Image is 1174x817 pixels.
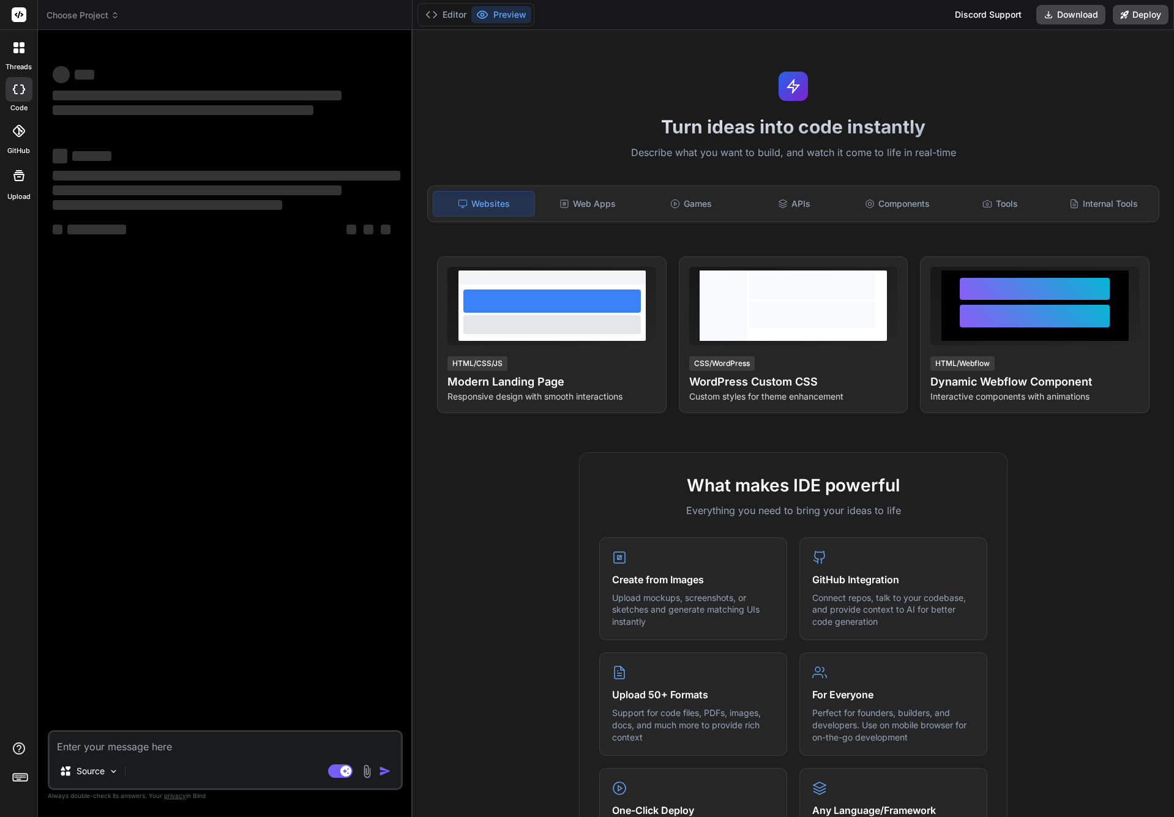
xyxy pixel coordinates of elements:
[812,572,974,587] h4: GitHub Integration
[72,151,111,161] span: ‌
[10,103,28,113] label: code
[950,191,1051,217] div: Tools
[6,62,32,72] label: threads
[7,192,31,202] label: Upload
[537,191,638,217] div: Web Apps
[53,200,282,210] span: ‌
[847,191,948,217] div: Components
[53,171,400,181] span: ‌
[53,105,313,115] span: ‌
[447,356,507,371] div: HTML/CSS/JS
[433,191,535,217] div: Websites
[77,765,105,777] p: Source
[812,592,974,628] p: Connect repos, talk to your codebase, and provide context to AI for better code generation
[381,225,391,234] span: ‌
[812,707,974,743] p: Perfect for founders, builders, and developers. Use on mobile browser for on-the-go development
[930,356,995,371] div: HTML/Webflow
[364,225,373,234] span: ‌
[612,707,774,743] p: Support for code files, PDFs, images, docs, and much more to provide rich context
[689,390,898,403] p: Custom styles for theme enhancement
[346,225,356,234] span: ‌
[379,765,391,777] img: icon
[75,70,94,80] span: ‌
[930,373,1139,390] h4: Dynamic Webflow Component
[360,764,374,778] img: attachment
[421,6,471,23] button: Editor
[612,592,774,628] p: Upload mockups, screenshots, or sketches and generate matching UIs instantly
[53,185,342,195] span: ‌
[1036,5,1105,24] button: Download
[447,373,656,390] h4: Modern Landing Page
[1113,5,1168,24] button: Deploy
[1053,191,1154,217] div: Internal Tools
[599,503,987,518] p: Everything you need to bring your ideas to life
[599,472,987,498] h2: What makes IDE powerful
[447,390,656,403] p: Responsive design with smooth interactions
[53,149,67,163] span: ‌
[67,225,126,234] span: ‌
[53,225,62,234] span: ‌
[164,792,186,799] span: privacy
[53,66,70,83] span: ‌
[53,91,342,100] span: ‌
[689,356,755,371] div: CSS/WordPress
[930,390,1139,403] p: Interactive components with animations
[689,373,898,390] h4: WordPress Custom CSS
[47,9,119,21] span: Choose Project
[948,5,1029,24] div: Discord Support
[420,145,1167,161] p: Describe what you want to build, and watch it come to life in real-time
[640,191,741,217] div: Games
[612,687,774,702] h4: Upload 50+ Formats
[7,146,30,156] label: GitHub
[108,766,119,777] img: Pick Models
[612,572,774,587] h4: Create from Images
[812,687,974,702] h4: For Everyone
[420,116,1167,138] h1: Turn ideas into code instantly
[48,790,403,802] p: Always double-check its answers. Your in Bind
[744,191,845,217] div: APIs
[471,6,531,23] button: Preview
